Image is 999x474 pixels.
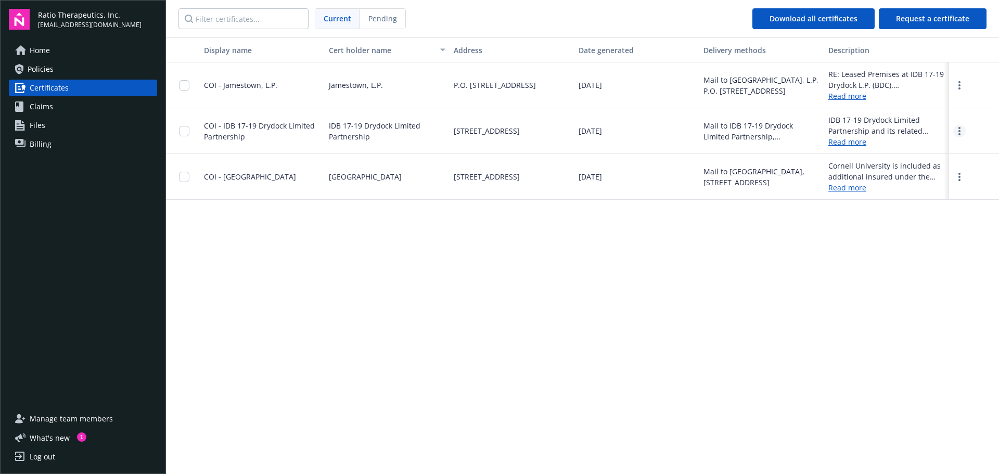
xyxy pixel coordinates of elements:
[824,37,949,62] button: Description
[574,37,699,62] button: Date generated
[360,9,405,29] span: Pending
[454,45,570,56] div: Address
[38,9,157,30] button: Ratio Therapeutics, Inc.[EMAIL_ADDRESS][DOMAIN_NAME]
[828,160,945,182] div: Cornell University is included as additional insured under the general liability and Products Lia...
[953,171,966,183] a: more
[579,45,695,56] div: Date generated
[30,432,70,443] span: What ' s new
[953,79,966,92] a: more
[9,80,157,96] a: Certificates
[828,45,945,56] div: Description
[204,172,296,182] span: COI - [GEOGRAPHIC_DATA]
[329,80,383,91] span: Jamestown, L.P.
[579,80,602,91] span: [DATE]
[30,80,69,96] span: Certificates
[30,42,50,59] span: Home
[9,117,157,134] a: Files
[204,45,321,56] div: Display name
[38,20,142,30] span: [EMAIL_ADDRESS][DOMAIN_NAME]
[454,80,536,91] span: P.O. [STREET_ADDRESS]
[329,120,445,142] span: IDB 17-19 Drydock Limited Partnership
[30,136,52,152] span: Billing
[699,37,824,62] button: Delivery methods
[450,37,574,62] button: Address
[9,136,157,152] a: Billing
[329,45,434,56] div: Cert holder name
[179,80,189,91] input: Toggle Row Selected
[703,74,820,96] div: Mail to [GEOGRAPHIC_DATA], L.P, P.O. [STREET_ADDRESS]
[579,171,602,182] span: [DATE]
[828,69,945,91] div: RE: Leased Premises at IDB 17-19 Drydock L.P. (BDC). [STREET_ADDRESS] Jamestown Commercial Manage...
[9,61,157,78] a: Policies
[30,449,55,465] div: Log out
[28,61,54,78] span: Policies
[325,37,450,62] button: Cert holder name
[9,9,30,30] img: navigator-logo.svg
[179,126,189,136] input: Toggle Row Selected
[828,182,945,193] a: Read more
[77,432,86,442] div: 1
[703,166,820,188] div: Mail to [GEOGRAPHIC_DATA], [STREET_ADDRESS]
[9,411,157,427] a: Manage team members
[30,411,113,427] span: Manage team members
[204,80,277,90] span: COI - Jamestown, L.P.
[879,8,987,29] button: Request a certificate
[454,125,520,136] span: [STREET_ADDRESS]
[828,136,945,147] a: Read more
[703,120,820,142] div: Mail to IDB 17-19 Drydock Limited Partnership, [STREET_ADDRESS]
[368,13,397,24] span: Pending
[9,42,157,59] a: Home
[204,121,315,142] span: COI - IDB 17-19 Drydock Limited Partnership
[9,432,86,443] button: What's new1
[30,98,53,115] span: Claims
[30,117,45,134] span: Files
[454,171,520,182] span: [STREET_ADDRESS]
[329,171,402,182] span: [GEOGRAPHIC_DATA]
[752,8,875,29] button: Download all certificates
[770,9,857,29] div: Download all certificates
[896,14,969,23] span: Request a certificate
[579,125,602,136] span: [DATE]
[703,45,820,56] div: Delivery methods
[828,114,945,136] div: IDB 17-19 Drydock Limited Partnership and its related entities as Owners and Jamestown Commercial...
[178,8,309,29] input: Filter certificates...
[9,98,157,115] a: Claims
[200,37,325,62] button: Display name
[179,172,189,182] input: Toggle Row Selected
[828,91,945,101] a: Read more
[324,13,351,24] span: Current
[38,9,142,20] span: Ratio Therapeutics, Inc.
[953,125,966,137] a: more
